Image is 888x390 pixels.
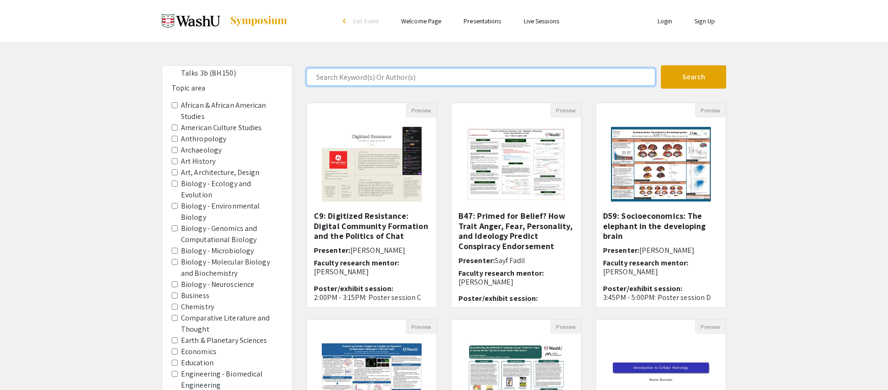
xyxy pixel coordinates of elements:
p: [PERSON_NAME] [314,267,430,276]
a: Welcome Page [401,17,441,25]
p: [PERSON_NAME] [458,278,574,286]
label: African & African American Studies [181,100,283,122]
h6: Presenter: [458,256,574,265]
span: Poster/exhibit session: [458,293,538,303]
label: Biology - Environmental Biology [181,201,283,223]
label: Archaeology [181,145,222,156]
span: [PERSON_NAME] [639,245,694,255]
span: Poster/exhibit session: [603,284,682,293]
img: Symposium by ForagerOne [229,15,288,27]
label: Comparative Literature and Thought [181,313,283,335]
button: Preview [695,103,726,118]
h6: Presenter: [603,246,719,255]
div: arrow_back_ios [343,18,348,24]
iframe: Chat [7,348,40,383]
label: Biology - Genomics and Computational Biology [181,223,283,245]
button: Preview [406,320,437,334]
a: Presentations [464,17,501,25]
h6: Topic area [172,84,283,92]
span: Sayf Fadil [495,256,525,265]
a: Sign Up [694,17,715,25]
div: Open Presentation <p>C9: Digitized Resistance: Digital Community Formation and the Politics of Ch... [306,103,437,308]
span: Faculty research mentor: [603,258,688,268]
label: Biology - Ecology and Evolution [181,178,283,201]
label: American Culture Studies [181,122,262,133]
label: Business [181,290,209,301]
img: <p class="ql-align-center"><strong>D59: Socioeconomics: The elephant in the developing brain</str... [602,118,720,211]
input: Search Keyword(s) Or Author(s) [306,68,655,86]
button: Preview [550,320,581,334]
span: Exit Event [353,17,379,25]
span: [PERSON_NAME] [350,245,405,255]
button: Preview [550,103,581,118]
label: Education [181,357,214,369]
label: Art History [181,156,215,167]
h5: B47: Primed for Belief? How Trait Anger, Fear, Personality, and Ideology Predict Conspiracy Endor... [458,211,574,251]
label: Anthropology [181,133,226,145]
div: Open Presentation <p>B47: Primed for Belief? How Trait Anger, Fear, Personality, and Ideology Pre... [451,103,582,308]
h5: C9: Digitized Resistance: Digital Community Formation and the Politics of Chat [314,211,430,241]
label: Economics [181,346,216,357]
label: Earth & Planetary Sciences [181,335,267,346]
a: Login [658,17,673,25]
span: Faculty research mentor: [458,268,544,278]
label: Chemistry [181,301,214,313]
p: 3:45PM - 5:00PM: Poster session D [603,293,719,302]
button: Preview [406,103,437,118]
p: [PERSON_NAME] [603,267,719,276]
span: Poster/exhibit session: [314,284,393,293]
div: Open Presentation <p class="ql-align-center"><strong>D59: Socioeconomics: The elephant in the dev... [596,103,726,308]
label: Biology - Neuroscience [181,279,254,290]
h6: Presenter: [314,246,430,255]
a: Live Sessions [524,17,559,25]
button: Search [661,65,726,89]
span: Faculty research mentor: [314,258,399,268]
img: Spring 2025 Undergraduate Research Symposium [162,9,220,33]
label: Biology - Molecular Biology and Biochemistry [181,257,283,279]
label: Biology - Microbiology [181,245,254,257]
img: <p>C9: Digitized Resistance: Digital Community Formation and the Politics of Chat</p> [312,118,430,211]
label: Art, Architecture, Design [181,167,260,178]
label: 4:00PM - 5:00PM: Lightning Talks 3b (BH 150) [181,56,283,79]
button: Preview [695,320,726,334]
img: <p>B47: Primed for Belief? How Trait Anger, Fear, Personality, and Ideology Predict Conspiracy En... [457,118,575,211]
h5: D59: ﻿Socioeconomics: The elephant in the developing brain [603,211,719,241]
a: Spring 2025 Undergraduate Research Symposium [162,9,288,33]
p: 2:00PM - 3:15PM: Poster session C [314,293,430,302]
